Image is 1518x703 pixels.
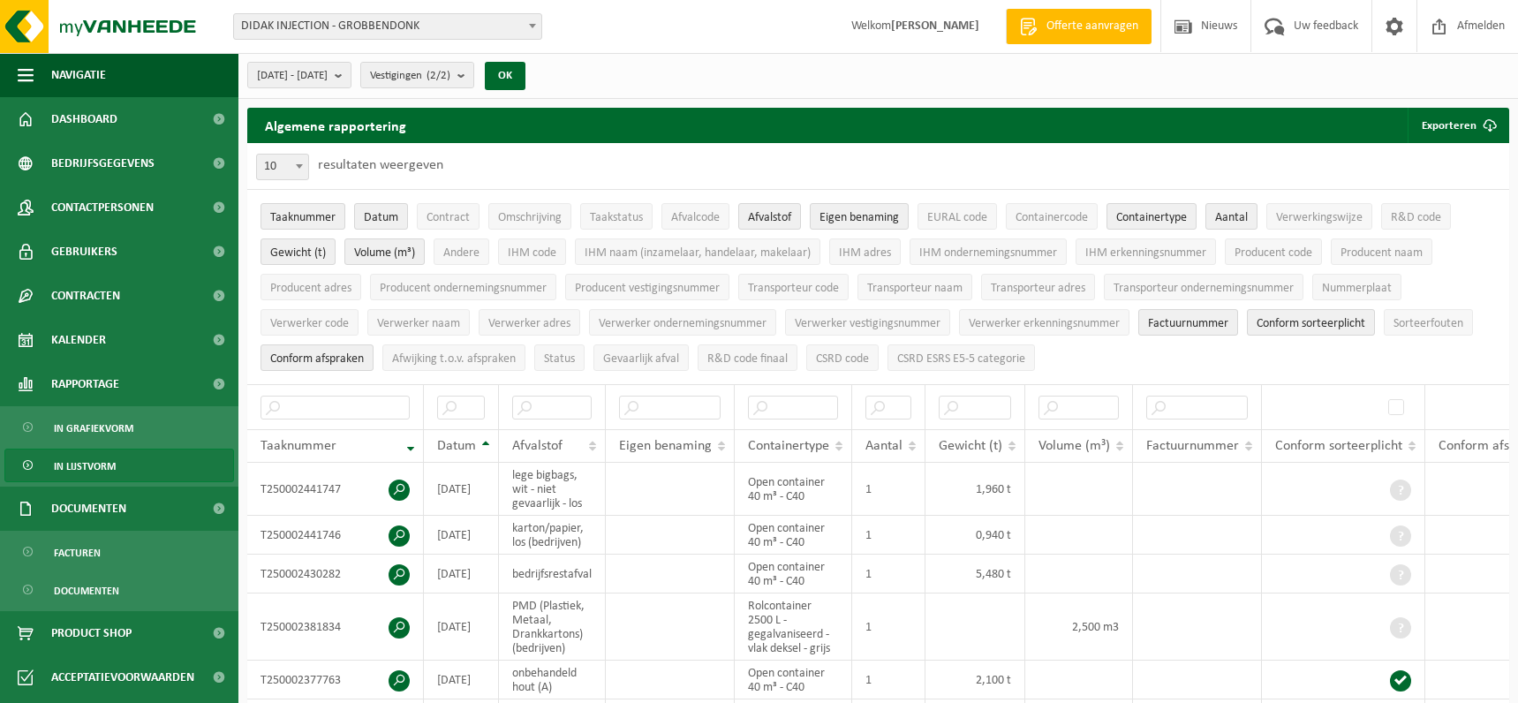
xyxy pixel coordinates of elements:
td: [DATE] [424,661,499,699]
button: Transporteur naamTransporteur naam: Activate to sort [857,274,972,300]
td: 2,100 t [925,661,1025,699]
td: 1 [852,516,925,555]
a: In lijstvorm [4,449,234,482]
span: Verwerkingswijze [1276,211,1363,224]
button: [DATE] - [DATE] [247,62,351,88]
span: Verwerker ondernemingsnummer [599,317,767,330]
td: T250002381834 [247,593,424,661]
span: Status [544,352,575,366]
span: Datum [364,211,398,224]
span: Contracten [51,274,120,318]
button: R&D code finaalR&amp;D code finaal: Activate to sort [698,344,797,371]
span: Documenten [54,574,119,608]
span: Transporteur code [748,282,839,295]
button: Transporteur codeTransporteur code: Activate to sort [738,274,849,300]
span: Contract [427,211,470,224]
td: [DATE] [424,593,499,661]
button: Verwerker vestigingsnummerVerwerker vestigingsnummer: Activate to sort [785,309,950,336]
button: Verwerker ondernemingsnummerVerwerker ondernemingsnummer: Activate to sort [589,309,776,336]
span: Aantal [1215,211,1248,224]
a: In grafiekvorm [4,411,234,444]
span: Conform sorteerplicht [1275,439,1402,453]
a: Facturen [4,535,234,569]
span: Andere [443,246,480,260]
button: Producent vestigingsnummerProducent vestigingsnummer: Activate to sort [565,274,729,300]
span: Conform sorteerplicht [1257,317,1365,330]
span: Verwerker vestigingsnummer [795,317,940,330]
span: Producent adres [270,282,351,295]
button: Volume (m³)Volume (m³): Activate to sort [344,238,425,265]
button: Producent adresProducent adres: Activate to sort [261,274,361,300]
button: Conform sorteerplicht : Activate to sort [1247,309,1375,336]
button: AfvalstofAfvalstof: Activate to sort [738,203,801,230]
span: Datum [437,439,476,453]
button: Producent ondernemingsnummerProducent ondernemingsnummer: Activate to sort [370,274,556,300]
span: Sorteerfouten [1393,317,1463,330]
button: Verwerker codeVerwerker code: Activate to sort [261,309,359,336]
span: Gebruikers [51,230,117,274]
span: EURAL code [927,211,987,224]
button: VerwerkingswijzeVerwerkingswijze: Activate to sort [1266,203,1372,230]
span: Contactpersonen [51,185,154,230]
td: onbehandeld hout (A) [499,661,606,699]
button: FactuurnummerFactuurnummer: Activate to sort [1138,309,1238,336]
td: karton/papier, los (bedrijven) [499,516,606,555]
td: T250002430282 [247,555,424,593]
span: Acceptatievoorwaarden [51,655,194,699]
span: Facturen [54,536,101,570]
span: Rapportage [51,362,119,406]
span: Factuurnummer [1146,439,1239,453]
count: (2/2) [427,70,450,81]
span: IHM naam (inzamelaar, handelaar, makelaar) [585,246,811,260]
td: bedrijfsrestafval [499,555,606,593]
button: AndereAndere: Activate to sort [434,238,489,265]
span: Conform afspraken [270,352,364,366]
span: Afwijking t.o.v. afspraken [392,352,516,366]
span: Afvalstof [512,439,563,453]
span: R&D code [1391,211,1441,224]
button: IHM codeIHM code: Activate to sort [498,238,566,265]
button: OmschrijvingOmschrijving: Activate to sort [488,203,571,230]
button: SorteerfoutenSorteerfouten: Activate to sort [1384,309,1473,336]
button: Verwerker naamVerwerker naam: Activate to sort [367,309,470,336]
button: EURAL codeEURAL code: Activate to sort [918,203,997,230]
button: NummerplaatNummerplaat: Activate to sort [1312,274,1401,300]
td: 1 [852,593,925,661]
strong: [PERSON_NAME] [891,19,979,33]
span: Gewicht (t) [939,439,1002,453]
span: Taakstatus [590,211,643,224]
span: Factuurnummer [1148,317,1228,330]
button: Gevaarlijk afval : Activate to sort [593,344,689,371]
span: 10 [256,154,309,180]
span: Offerte aanvragen [1042,18,1143,35]
span: Producent ondernemingsnummer [380,282,547,295]
span: R&D code finaal [707,352,788,366]
span: CSRD code [816,352,869,366]
td: PMD (Plastiek, Metaal, Drankkartons) (bedrijven) [499,593,606,661]
span: Omschrijving [498,211,562,224]
td: 1 [852,661,925,699]
button: Vestigingen(2/2) [360,62,474,88]
span: Gewicht (t) [270,246,326,260]
button: AfvalcodeAfvalcode: Activate to sort [661,203,729,230]
button: IHM erkenningsnummerIHM erkenningsnummer: Activate to sort [1076,238,1216,265]
td: 1,960 t [925,463,1025,516]
td: Open container 40 m³ - C40 [735,555,852,593]
a: Documenten [4,573,234,607]
span: Vestigingen [370,63,450,89]
td: 1 [852,463,925,516]
span: Afvalcode [671,211,720,224]
button: R&D codeR&amp;D code: Activate to sort [1381,203,1451,230]
span: Volume (m³) [354,246,415,260]
span: Gevaarlijk afval [603,352,679,366]
span: Producent code [1235,246,1312,260]
button: Producent codeProducent code: Activate to sort [1225,238,1322,265]
span: Volume (m³) [1038,439,1110,453]
td: [DATE] [424,516,499,555]
span: Product Shop [51,611,132,655]
span: In grafiekvorm [54,412,133,445]
span: Containercode [1016,211,1088,224]
button: StatusStatus: Activate to sort [534,344,585,371]
span: Verwerker erkenningsnummer [969,317,1120,330]
span: Producent vestigingsnummer [575,282,720,295]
